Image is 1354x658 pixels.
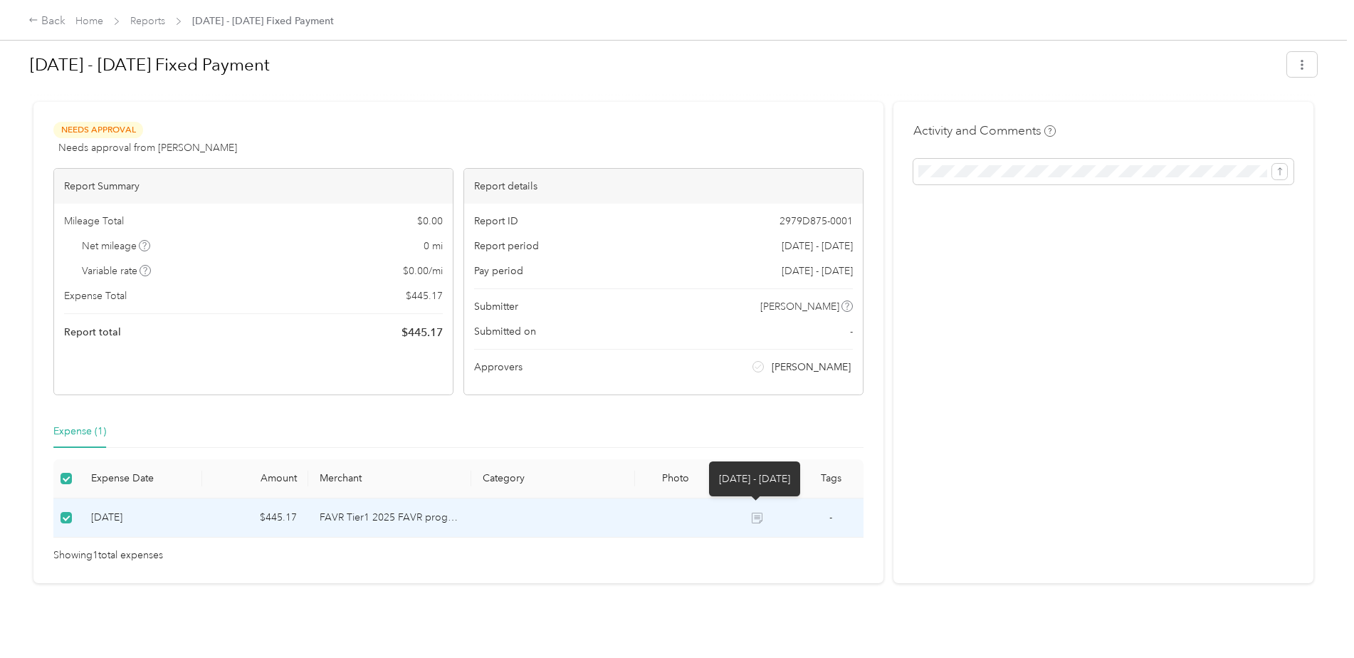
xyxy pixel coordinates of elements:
[798,498,864,538] td: -
[53,122,143,138] span: Needs Approval
[75,15,103,27] a: Home
[64,214,124,229] span: Mileage Total
[402,324,443,341] span: $ 445.17
[308,498,471,538] td: FAVR Tier1 2025 FAVR program
[130,15,165,27] a: Reports
[58,140,237,155] span: Needs approval from [PERSON_NAME]
[635,459,717,498] th: Photo
[64,288,127,303] span: Expense Total
[54,169,453,204] div: Report Summary
[760,299,839,314] span: [PERSON_NAME]
[474,263,523,278] span: Pay period
[80,498,202,538] td: 9-3-2025
[829,511,832,523] span: -
[780,214,853,229] span: 2979D875-0001
[417,214,443,229] span: $ 0.00
[406,288,443,303] span: $ 445.17
[82,239,151,254] span: Net mileage
[53,548,163,563] span: Showing 1 total expenses
[80,459,202,498] th: Expense Date
[782,239,853,254] span: [DATE] - [DATE]
[202,498,308,538] td: $445.17
[709,461,800,496] div: [DATE] - [DATE]
[474,360,523,375] span: Approvers
[782,263,853,278] span: [DATE] - [DATE]
[474,214,518,229] span: Report ID
[474,324,536,339] span: Submitted on
[850,324,853,339] span: -
[1274,578,1354,658] iframe: Everlance-gr Chat Button Frame
[913,122,1056,140] h4: Activity and Comments
[809,472,852,484] div: Tags
[716,459,798,498] th: Notes
[772,360,851,375] span: [PERSON_NAME]
[471,459,634,498] th: Category
[474,299,518,314] span: Submitter
[64,325,121,340] span: Report total
[798,459,864,498] th: Tags
[424,239,443,254] span: 0 mi
[308,459,471,498] th: Merchant
[30,48,1277,82] h1: Sep 1 - 30, 2025 Fixed Payment
[464,169,863,204] div: Report details
[192,14,334,28] span: [DATE] - [DATE] Fixed Payment
[202,459,308,498] th: Amount
[53,424,106,439] div: Expense (1)
[28,13,65,30] div: Back
[82,263,152,278] span: Variable rate
[403,263,443,278] span: $ 0.00 / mi
[474,239,539,254] span: Report period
